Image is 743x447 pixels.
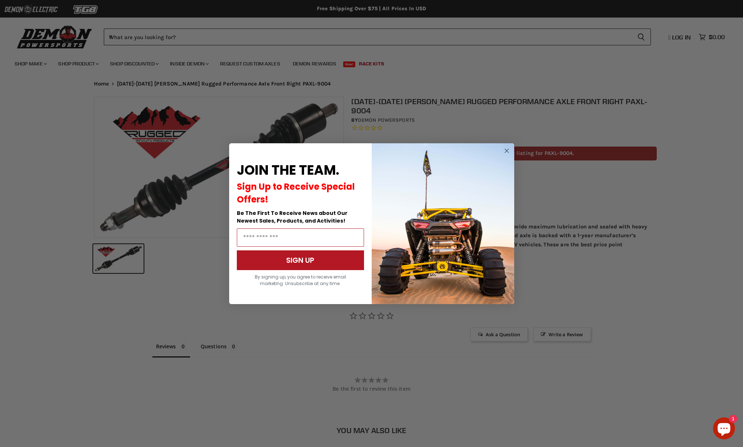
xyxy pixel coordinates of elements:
[502,146,511,155] button: Close dialog
[237,250,364,270] button: SIGN UP
[237,181,355,205] span: Sign Up to Receive Special Offers!
[237,161,339,179] span: JOIN THE TEAM.
[711,417,737,441] inbox-online-store-chat: Shopify online store chat
[372,143,514,304] img: a9095488-b6e7-41ba-879d-588abfab540b.jpeg
[237,209,348,224] span: Be The First To Receive News about Our Newest Sales, Products, and Activities!
[255,274,346,287] span: By signing up, you agree to receive email marketing. Unsubscribe at any time.
[237,228,364,247] input: Email Address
